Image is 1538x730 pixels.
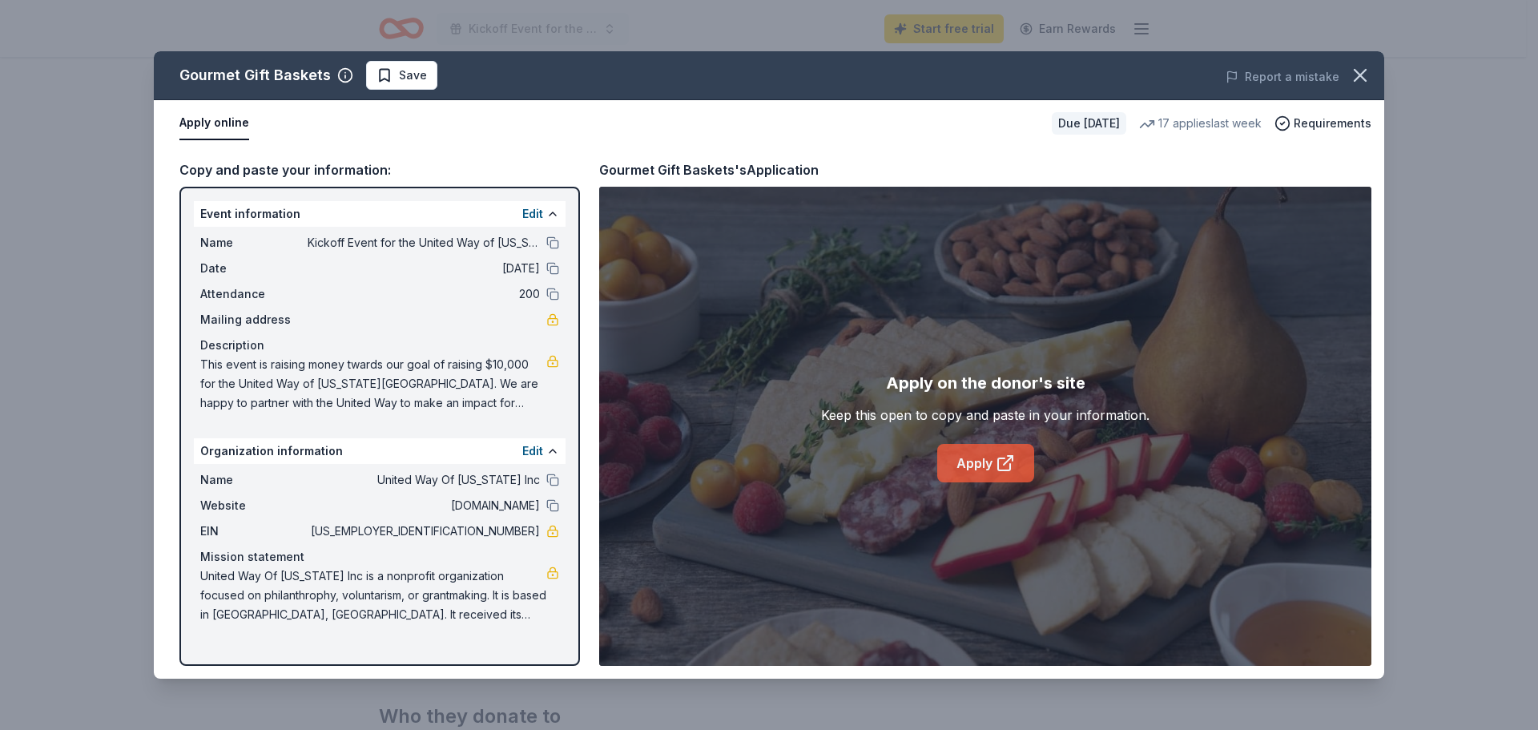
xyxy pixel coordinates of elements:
span: [DATE] [308,259,540,278]
span: Kickoff Event for the United Way of [US_STATE][GEOGRAPHIC_DATA] [308,233,540,252]
span: Name [200,233,308,252]
div: Apply on the donor's site [886,370,1085,396]
span: This event is raising money twards our goal of raising $10,000 for the United Way of [US_STATE][G... [200,355,546,413]
div: Gourmet Gift Baskets [179,63,331,88]
div: Description [200,336,559,355]
span: Requirements [1294,114,1371,133]
span: EIN [200,522,308,541]
span: Date [200,259,308,278]
span: Attendance [200,284,308,304]
span: United Way Of [US_STATE] Inc is a nonprofit organization focused on philanthrophy, voluntarism, o... [200,567,546,624]
span: Mailing address [200,310,308,329]
a: Apply [937,444,1034,482]
div: Due [DATE] [1052,112,1126,135]
span: Name [200,470,308,490]
span: [DOMAIN_NAME] [308,496,540,515]
button: Edit [522,442,543,461]
button: Requirements [1274,114,1371,133]
button: Edit [522,204,543,224]
span: Save [399,66,427,85]
span: 200 [308,284,540,304]
span: Website [200,496,308,515]
button: Report a mistake [1226,67,1339,87]
div: Organization information [194,438,566,464]
div: Event information [194,201,566,227]
button: Apply online [179,107,249,140]
span: [US_EMPLOYER_IDENTIFICATION_NUMBER] [308,522,540,541]
div: Keep this open to copy and paste in your information. [821,405,1149,425]
div: Copy and paste your information: [179,159,580,180]
button: Save [366,61,437,90]
div: Gourmet Gift Baskets's Application [599,159,819,180]
span: United Way Of [US_STATE] Inc [308,470,540,490]
div: Mission statement [200,547,559,567]
div: 17 applies last week [1139,114,1262,133]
